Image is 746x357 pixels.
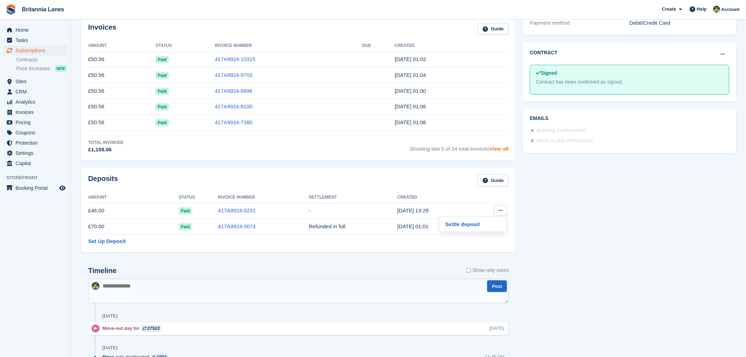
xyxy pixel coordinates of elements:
[103,325,165,332] div: Move-out day for
[4,128,67,138] a: menu
[102,313,117,319] div: [DATE]
[16,46,58,55] span: Subscriptions
[4,107,67,117] a: menu
[155,88,169,95] span: Paid
[16,35,58,45] span: Tasks
[16,117,58,127] span: Pricing
[6,174,70,181] span: Storefront
[88,115,155,131] td: £50.56
[141,325,162,332] a: 27522
[4,97,67,107] a: menu
[395,40,509,52] th: Created
[215,56,255,62] a: 417A9924-10315
[478,23,509,35] a: Guide
[88,40,155,52] th: Amount
[4,183,67,193] a: menu
[88,175,118,186] h2: Deposits
[88,192,179,203] th: Amount
[215,88,252,94] a: 417A9924-8896
[16,183,58,193] span: Booking Portal
[88,203,179,219] td: £46.00
[309,219,397,235] td: Refunded in full
[88,139,123,146] div: Total Invoiced
[4,158,67,168] a: menu
[4,77,67,86] a: menu
[6,4,16,15] img: stora-icon-8386f47178a22dfd0bd8f6a31ec36ba5ce8667c1dd55bd0f319d3a0aa187defe.svg
[395,72,426,78] time: 2025-07-03 00:04:47 UTC
[466,267,471,274] input: Show only notes
[88,23,116,35] h2: Invoices
[395,103,426,109] time: 2025-05-08 00:06:42 UTC
[395,56,426,62] time: 2025-07-31 00:02:56 UTC
[478,175,509,186] a: Guide
[147,325,160,332] div: 27522
[4,148,67,158] a: menu
[395,119,426,125] time: 2025-04-10 00:06:39 UTC
[16,87,58,97] span: CRM
[179,192,218,203] th: Status
[489,146,509,152] a: View all
[536,78,723,86] div: Contract has been confirmed as signed.
[215,103,252,109] a: 417A9924-8100
[4,46,67,55] a: menu
[721,6,740,13] span: Account
[362,40,395,52] th: Due
[215,40,362,52] th: Invoice Number
[88,267,117,275] h2: Timeline
[16,56,67,63] a: Contracts
[92,282,99,290] img: Nathan Kellow
[88,83,155,99] td: £50.56
[19,4,67,15] a: Britannia Lanes
[16,128,58,138] span: Coupons
[215,119,252,125] a: 417A9924-7380
[490,325,504,332] div: [DATE]
[4,87,67,97] a: menu
[530,19,630,27] div: Payment method
[713,6,720,13] img: Nathan Kellow
[309,203,397,219] td: -
[16,148,58,158] span: Settings
[155,72,169,79] span: Paid
[537,137,593,145] div: Move in day instructions
[397,207,429,213] time: 2023-12-28 13:29:40 UTC
[536,69,723,77] div: Signed
[4,25,67,35] a: menu
[4,138,67,148] a: menu
[155,119,169,126] span: Paid
[88,237,126,246] a: Set Up Deposit
[4,35,67,45] a: menu
[179,207,192,214] span: Paid
[215,72,252,78] a: 417A9924-9703
[218,223,256,229] a: 417A9924-0074
[697,6,707,13] span: Help
[309,192,397,203] th: Settlement
[155,40,215,52] th: Status
[88,52,155,67] td: £50.56
[16,158,58,168] span: Capital
[442,220,504,229] a: Settle deposit
[16,25,58,35] span: Home
[16,77,58,86] span: Sites
[530,116,729,121] h2: Emails
[16,138,58,148] span: Protection
[179,223,192,230] span: Paid
[662,6,676,13] span: Create
[218,192,308,203] th: Invoice Number
[88,67,155,83] td: £50.56
[16,107,58,117] span: Invoices
[88,99,155,115] td: £50.56
[218,207,256,213] a: 417A9924-0231
[88,146,123,154] div: £1,158.06
[155,56,169,63] span: Paid
[155,103,169,110] span: Paid
[530,49,558,56] h2: Contract
[410,139,509,154] span: Showing last 5 of 24 total invoices
[397,192,473,203] th: Created
[487,280,507,292] button: Post
[4,117,67,127] a: menu
[630,19,729,27] div: Debit/Credit Card
[102,345,117,351] div: [DATE]
[16,97,58,107] span: Analytics
[55,65,67,72] div: NEW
